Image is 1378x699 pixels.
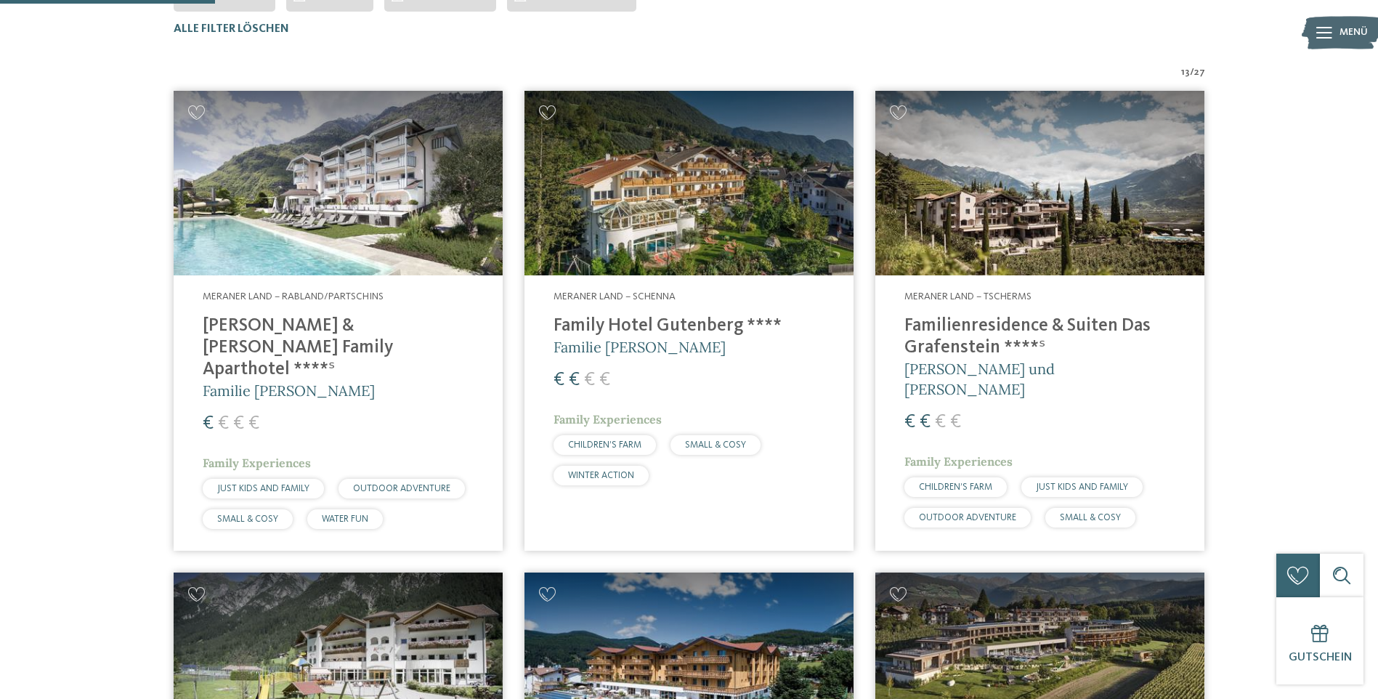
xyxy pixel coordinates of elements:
[217,514,278,524] span: SMALL & COSY
[322,514,368,524] span: WATER FUN
[174,91,503,276] img: Familienhotels gesucht? Hier findet ihr die besten!
[599,371,610,389] span: €
[919,513,1016,522] span: OUTDOOR ADVENTURE
[203,315,474,381] h4: [PERSON_NAME] & [PERSON_NAME] Family Aparthotel ****ˢ
[203,381,375,400] span: Familie [PERSON_NAME]
[904,360,1055,398] span: [PERSON_NAME] und [PERSON_NAME]
[919,482,992,492] span: CHILDREN’S FARM
[1190,65,1194,80] span: /
[524,91,854,551] a: Familienhotels gesucht? Hier findet ihr die besten! Meraner Land – Schenna Family Hotel Gutenberg...
[203,414,214,433] span: €
[569,371,580,389] span: €
[174,91,503,551] a: Familienhotels gesucht? Hier findet ihr die besten! Meraner Land – Rabland/Partschins [PERSON_NAM...
[935,413,946,432] span: €
[584,371,595,389] span: €
[554,371,564,389] span: €
[1276,597,1363,684] a: Gutschein
[950,413,961,432] span: €
[568,440,641,450] span: CHILDREN’S FARM
[554,315,824,337] h4: Family Hotel Gutenberg ****
[524,91,854,276] img: Family Hotel Gutenberg ****
[1060,513,1121,522] span: SMALL & COSY
[1036,482,1128,492] span: JUST KIDS AND FAMILY
[685,440,746,450] span: SMALL & COSY
[554,291,676,302] span: Meraner Land – Schenna
[1194,65,1205,80] span: 27
[554,338,726,356] span: Familie [PERSON_NAME]
[554,412,662,427] span: Family Experiences
[248,414,259,433] span: €
[174,23,289,35] span: Alle Filter löschen
[920,413,931,432] span: €
[568,471,634,480] span: WINTER ACTION
[904,413,915,432] span: €
[203,291,384,302] span: Meraner Land – Rabland/Partschins
[875,91,1204,551] a: Familienhotels gesucht? Hier findet ihr die besten! Meraner Land – Tscherms Familienresidence & S...
[353,484,450,493] span: OUTDOOR ADVENTURE
[875,91,1204,276] img: Familienhotels gesucht? Hier findet ihr die besten!
[904,454,1013,469] span: Family Experiences
[203,456,311,470] span: Family Experiences
[218,414,229,433] span: €
[904,291,1032,302] span: Meraner Land – Tscherms
[217,484,309,493] span: JUST KIDS AND FAMILY
[233,414,244,433] span: €
[904,315,1175,359] h4: Familienresidence & Suiten Das Grafenstein ****ˢ
[1289,652,1352,663] span: Gutschein
[1181,65,1190,80] span: 13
